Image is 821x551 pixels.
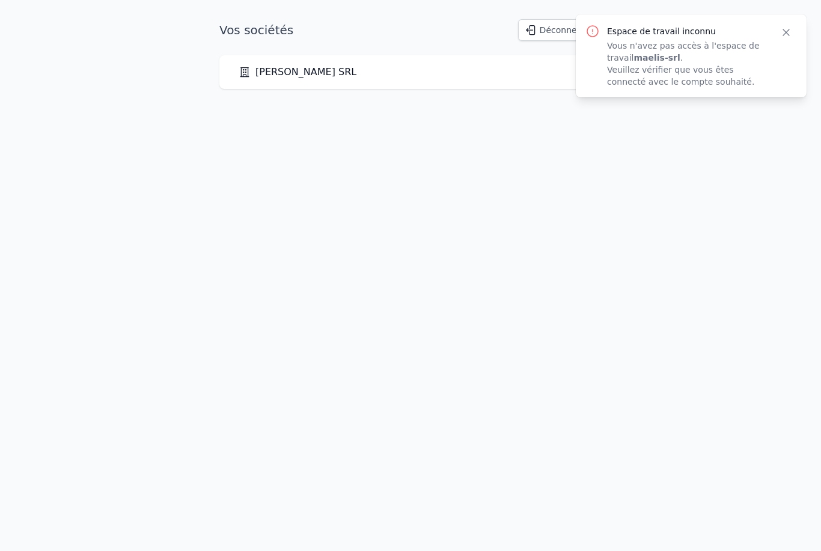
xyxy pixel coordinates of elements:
p: Vous n'avez pas accès à l'espace de travail . Veuillez vérifier que vous êtes connecté avec le co... [607,40,766,88]
a: [PERSON_NAME] SRL [239,65,356,79]
button: Déconnexion [518,19,602,41]
p: Espace de travail inconnu [607,25,766,37]
strong: maelis-srl [633,53,680,62]
h1: Vos sociétés [219,22,293,38]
